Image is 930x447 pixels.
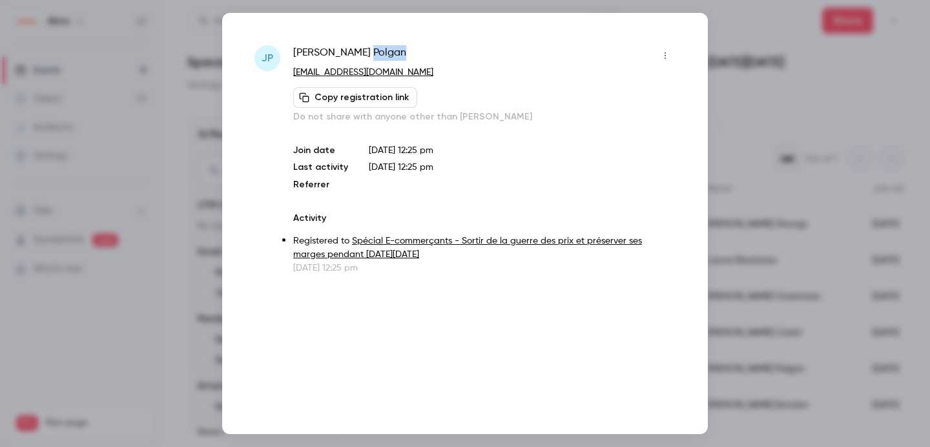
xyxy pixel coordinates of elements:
p: [DATE] 12:25 pm [293,262,676,275]
span: [PERSON_NAME] Polgan [293,45,406,66]
p: Do not share with anyone other than [PERSON_NAME] [293,110,676,123]
p: Registered to [293,234,676,262]
span: JP [262,50,273,66]
span: [DATE] 12:25 pm [369,163,433,172]
p: Activity [293,212,676,225]
p: Last activity [293,161,348,174]
a: [EMAIL_ADDRESS][DOMAIN_NAME] [293,68,433,77]
p: Join date [293,144,348,157]
p: [DATE] 12:25 pm [369,144,676,157]
a: Spécial E-commerçants - Sortir de la guerre des prix et préserver ses marges pendant [DATE][DATE] [293,236,642,259]
p: Referrer [293,178,348,191]
button: Copy registration link [293,87,417,108]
